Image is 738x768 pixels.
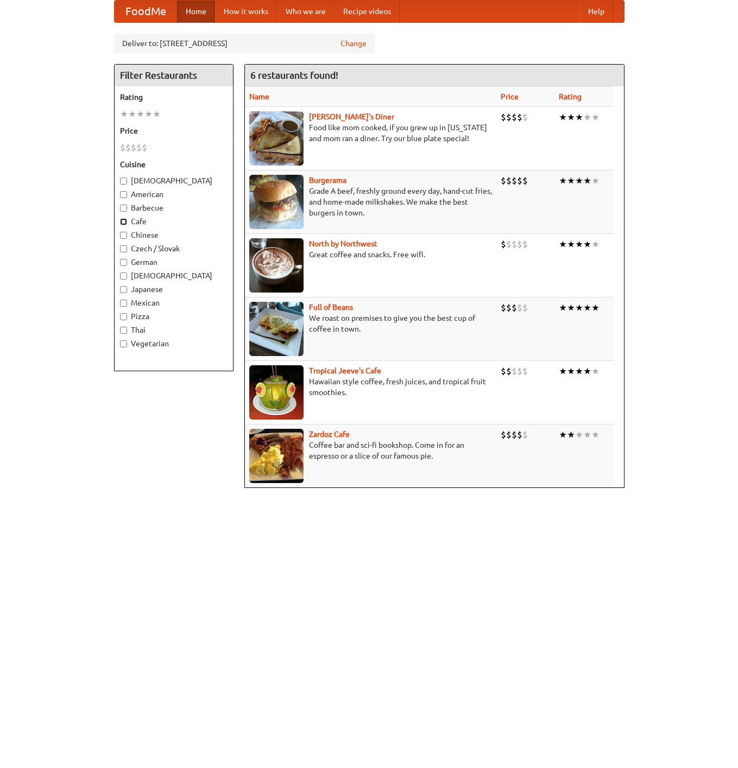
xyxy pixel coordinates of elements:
[501,111,506,123] li: $
[506,365,512,377] li: $
[120,218,127,225] input: Cafe
[120,325,228,335] label: Thai
[579,1,613,22] a: Help
[120,189,228,200] label: American
[517,111,522,123] li: $
[131,142,136,154] li: $
[120,205,127,212] input: Barbecue
[517,429,522,441] li: $
[115,65,233,86] h4: Filter Restaurants
[591,302,600,314] li: ★
[567,365,575,377] li: ★
[559,365,567,377] li: ★
[120,284,228,295] label: Japanese
[591,238,600,250] li: ★
[522,365,528,377] li: $
[506,429,512,441] li: $
[120,313,127,320] input: Pizza
[559,175,567,187] li: ★
[512,238,517,250] li: $
[501,429,506,441] li: $
[120,245,127,252] input: Czech / Slovak
[567,429,575,441] li: ★
[517,175,522,187] li: $
[309,366,381,375] a: Tropical Jeeve's Cafe
[559,302,567,314] li: ★
[120,216,228,227] label: Cafe
[120,175,228,186] label: [DEMOGRAPHIC_DATA]
[567,238,575,250] li: ★
[506,111,512,123] li: $
[512,302,517,314] li: $
[249,249,492,260] p: Great coffee and snacks. Free wifi.
[120,108,128,120] li: ★
[120,202,228,213] label: Barbecue
[309,430,350,439] a: Zardoz Cafe
[335,1,400,22] a: Recipe videos
[115,1,177,22] a: FoodMe
[120,338,228,349] label: Vegetarian
[120,125,228,136] h5: Price
[128,108,136,120] li: ★
[114,34,375,53] div: Deliver to: [STREET_ADDRESS]
[559,429,567,441] li: ★
[249,175,304,229] img: burgerama.jpg
[120,311,228,322] label: Pizza
[120,297,228,308] label: Mexican
[309,112,394,121] b: [PERSON_NAME]'s Diner
[120,327,127,334] input: Thai
[309,176,346,185] b: Burgerama
[567,111,575,123] li: ★
[575,365,583,377] li: ★
[120,230,228,240] label: Chinese
[249,376,492,398] p: Hawaiian style coffee, fresh juices, and tropical fruit smoothies.
[249,313,492,334] p: We roast on premises to give you the best cup of coffee in town.
[517,302,522,314] li: $
[120,142,125,154] li: $
[120,286,127,293] input: Japanese
[512,111,517,123] li: $
[136,142,142,154] li: $
[249,122,492,144] p: Food like mom cooked, if you grew up in [US_STATE] and mom ran a diner. Try our blue plate special!
[501,302,506,314] li: $
[501,238,506,250] li: $
[249,92,269,101] a: Name
[120,340,127,347] input: Vegetarian
[120,259,127,266] input: German
[153,108,161,120] li: ★
[591,365,600,377] li: ★
[583,429,591,441] li: ★
[567,175,575,187] li: ★
[249,365,304,420] img: jeeves.jpg
[120,270,228,281] label: [DEMOGRAPHIC_DATA]
[575,238,583,250] li: ★
[177,1,215,22] a: Home
[142,142,147,154] li: $
[501,175,506,187] li: $
[512,365,517,377] li: $
[120,243,228,254] label: Czech / Slovak
[309,303,353,312] a: Full of Beans
[120,159,228,170] h5: Cuisine
[249,440,492,461] p: Coffee bar and sci-fi bookshop. Come in for an espresso or a slice of our famous pie.
[559,111,567,123] li: ★
[591,111,600,123] li: ★
[125,142,131,154] li: $
[575,175,583,187] li: ★
[144,108,153,120] li: ★
[559,92,582,101] a: Rating
[506,238,512,250] li: $
[522,111,528,123] li: $
[120,191,127,198] input: American
[309,239,377,248] a: North by Northwest
[575,302,583,314] li: ★
[120,177,127,185] input: [DEMOGRAPHIC_DATA]
[575,429,583,441] li: ★
[136,108,144,120] li: ★
[575,111,583,123] li: ★
[506,302,512,314] li: $
[340,38,367,49] a: Change
[249,186,492,218] p: Grade A beef, freshly ground every day, hand-cut fries, and home-made milkshakes. We make the bes...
